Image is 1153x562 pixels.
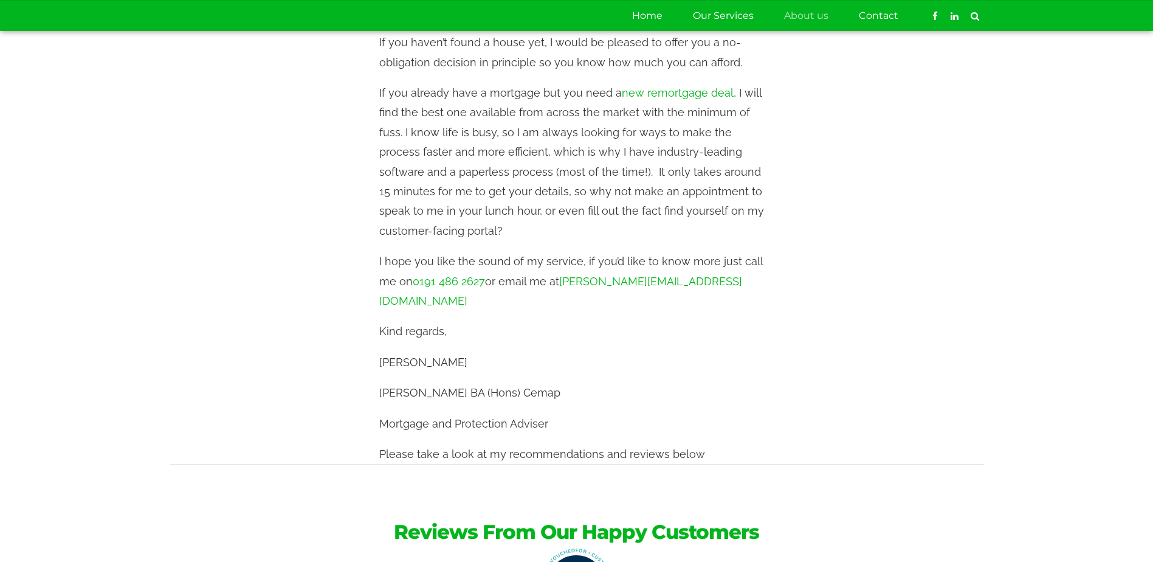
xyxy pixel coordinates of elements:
p: Kind regards, [379,322,774,341]
p: If you haven’t found a house yet, I would be pleased to offer you a no-obligation decision in pri... [379,33,774,72]
a: Our Services [693,1,754,31]
p: Mortgage and Protection Adviser [379,414,774,434]
p: [PERSON_NAME] BA (Hons) Cemap [379,383,774,403]
a: Contact [859,1,898,31]
a: [PERSON_NAME][EMAIL_ADDRESS][DOMAIN_NAME] [379,275,742,307]
p: I hope you like the sound of my service, if you’d like to know more just call me on or email me at [379,252,774,311]
a: new remortgage deal [622,86,734,99]
b: Reviews From Our Happy Customers [394,519,759,545]
p: [PERSON_NAME] [379,353,774,372]
a: Home [632,1,663,31]
a: About us [784,1,828,31]
p: Please take a look at my recommendations and reviews below [379,445,774,464]
a: 0191 486 2627 [413,275,485,288]
p: If you already have a mortgage but you need a , I will find the best one available from across th... [379,83,774,241]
